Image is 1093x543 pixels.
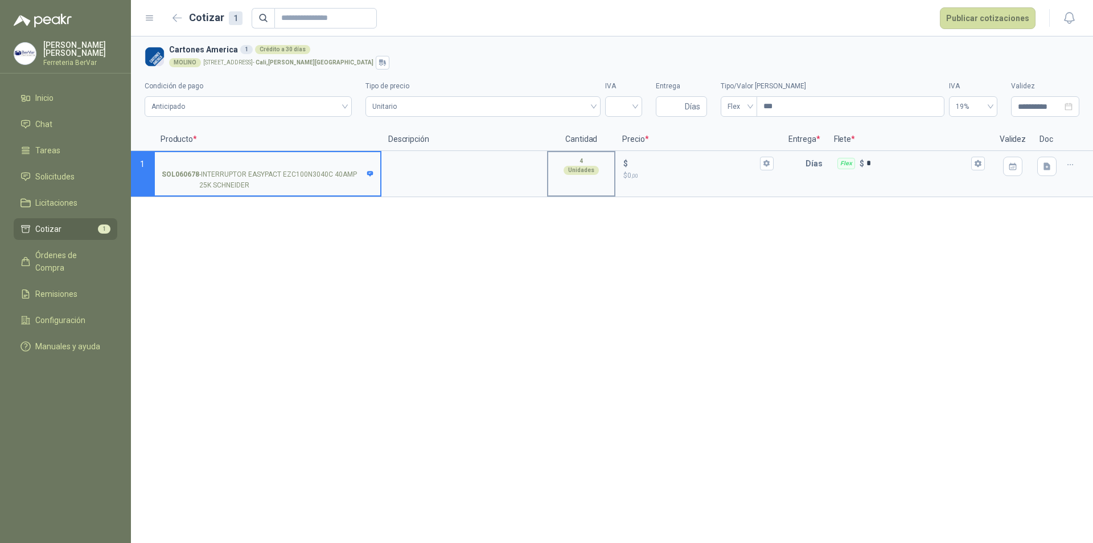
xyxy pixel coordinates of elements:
div: 1 [240,45,253,54]
div: Flex [837,158,855,169]
label: Condición de pago [145,81,352,92]
label: Tipo/Valor [PERSON_NAME] [721,81,944,92]
a: Cotizar1 [14,218,117,240]
p: Cantidad [547,128,615,151]
p: Flete [827,128,993,151]
strong: SOL060678 [162,169,199,191]
span: Remisiones [35,288,77,300]
div: Unidades [564,166,599,175]
label: IVA [949,81,997,92]
h3: Cartones America [169,43,1075,56]
div: 1 [229,11,243,25]
span: 19% [956,98,991,115]
span: Chat [35,118,52,130]
p: Entrega [782,128,827,151]
label: Entrega [656,81,707,92]
button: Publicar cotizaciones [940,7,1036,29]
p: Ferreteria BerVar [43,59,117,66]
a: Solicitudes [14,166,117,187]
span: Flex [728,98,750,115]
h2: Cotizar [189,10,243,26]
a: Remisiones [14,283,117,305]
p: - INTERRUPTOR EASYPACT EZC100N3040C 40AMP 25K SCHNEIDER [162,169,373,191]
label: IVA [605,81,642,92]
p: 4 [580,157,583,166]
input: SOL060678-INTERRUPTOR EASYPACT EZC100N3040C 40AMP 25K SCHNEIDER [162,160,373,168]
div: Crédito a 30 días [255,45,310,54]
p: [STREET_ADDRESS] - [203,60,373,66]
label: Validez [1011,81,1079,92]
span: Órdenes de Compra [35,249,106,274]
p: Validez [993,128,1033,151]
a: Manuales y ayuda [14,336,117,357]
button: $$0,00 [760,157,774,170]
strong: Cali , [PERSON_NAME][GEOGRAPHIC_DATA] [256,59,373,66]
label: Tipo de precio [365,81,601,92]
span: Configuración [35,314,85,326]
span: 0 [627,172,638,179]
a: Tareas [14,140,117,161]
p: Producto [154,128,381,151]
span: Solicitudes [35,170,75,183]
p: Precio [615,128,781,151]
a: Licitaciones [14,192,117,214]
span: Días [685,97,700,116]
span: ,00 [631,173,638,179]
span: Cotizar [35,223,61,235]
span: 1 [98,224,110,234]
a: Órdenes de Compra [14,244,117,279]
img: Company Logo [14,43,36,64]
span: Licitaciones [35,197,77,209]
input: $$0,00 [630,159,757,168]
a: Inicio [14,87,117,109]
p: $ [860,157,864,170]
div: MOLINO [169,58,201,67]
img: Company Logo [145,47,165,67]
span: Manuales y ayuda [35,340,100,353]
p: $ [623,170,773,181]
a: Configuración [14,309,117,331]
p: $ [623,157,628,170]
input: Flex $ [866,159,969,168]
span: Unitario [372,98,594,115]
span: Anticipado [151,98,345,115]
button: Flex $ [971,157,985,170]
p: Doc [1033,128,1061,151]
span: 1 [140,160,145,169]
p: Días [806,152,827,175]
a: Chat [14,113,117,135]
img: Logo peakr [14,14,72,27]
span: Tareas [35,144,60,157]
span: Inicio [35,92,54,104]
p: Descripción [381,128,547,151]
p: [PERSON_NAME] [PERSON_NAME] [43,41,117,57]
